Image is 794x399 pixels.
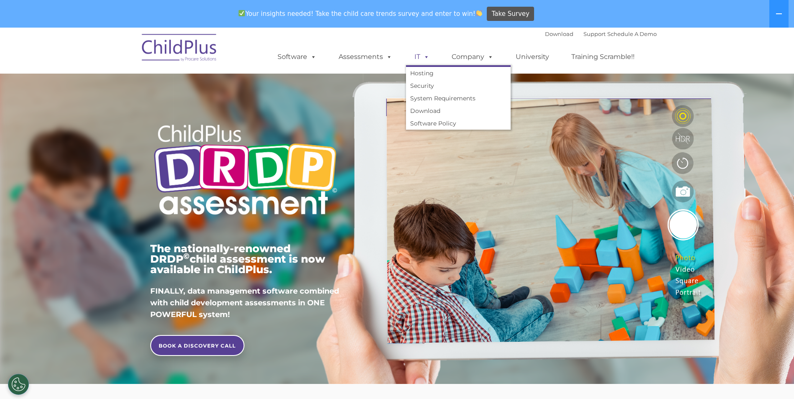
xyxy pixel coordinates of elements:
a: Download [406,105,511,117]
a: IT [406,49,438,65]
span: Take Survey [492,7,529,21]
a: Take Survey [487,7,534,21]
img: ChildPlus by Procare Solutions [138,28,221,70]
a: BOOK A DISCOVERY CALL [150,335,244,356]
sup: © [183,251,190,261]
a: Security [406,79,511,92]
a: Schedule A Demo [607,31,657,37]
span: The nationally-renowned DRDP child assessment is now available in ChildPlus. [150,242,325,276]
img: Copyright - DRDP Logo Light [150,113,340,229]
a: Download [545,31,573,37]
a: Training Scramble!! [563,49,643,65]
a: Assessments [330,49,401,65]
a: Software [269,49,325,65]
a: University [507,49,558,65]
a: Support [583,31,606,37]
a: Company [443,49,502,65]
span: Your insights needed! Take the child care trends survey and enter to win! [235,5,486,22]
span: FINALLY, data management software combined with child development assessments in ONE POWERFUL sys... [150,286,339,319]
img: 👏 [476,10,482,16]
a: System Requirements [406,92,511,105]
img: ✅ [239,10,245,16]
iframe: Chat Widget [752,359,794,399]
a: Software Policy [406,117,511,130]
button: Cookies Settings [8,374,29,395]
font: | [545,31,657,37]
a: Hosting [406,67,511,79]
